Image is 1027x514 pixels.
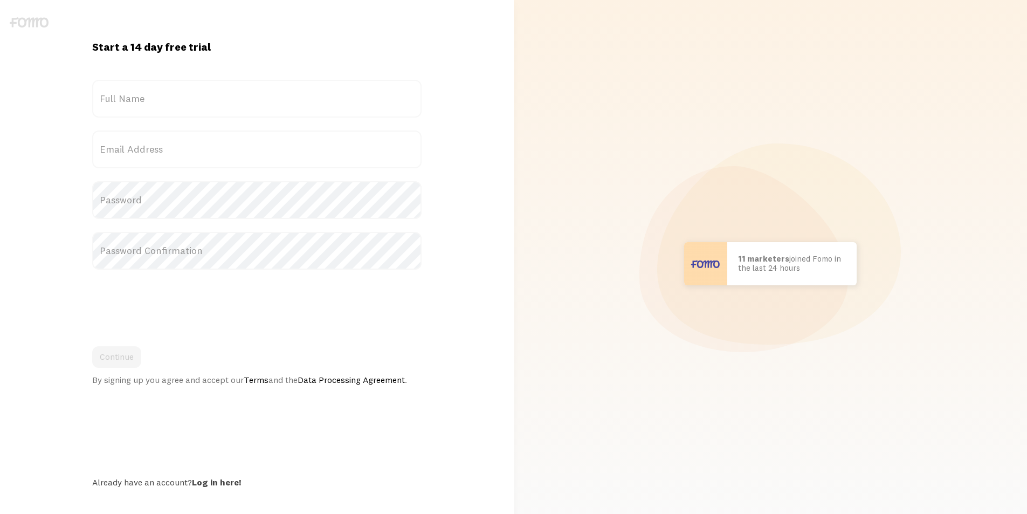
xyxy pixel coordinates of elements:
[738,253,789,264] b: 11 marketers
[684,242,727,285] img: User avatar
[10,17,49,28] img: fomo-logo-gray-b99e0e8ada9f9040e2984d0d95b3b12da0074ffd48d1e5cb62ac37fc77b0b268.svg
[92,477,422,488] div: Already have an account?
[92,40,422,54] h1: Start a 14 day free trial
[298,374,405,385] a: Data Processing Agreement
[92,232,422,270] label: Password Confirmation
[92,374,422,385] div: By signing up you agree and accept our and the .
[192,477,241,488] a: Log in here!
[92,80,422,118] label: Full Name
[92,181,422,219] label: Password
[244,374,268,385] a: Terms
[738,255,846,272] p: joined Fomo in the last 24 hours
[92,283,256,325] iframe: reCAPTCHA
[92,131,422,168] label: Email Address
